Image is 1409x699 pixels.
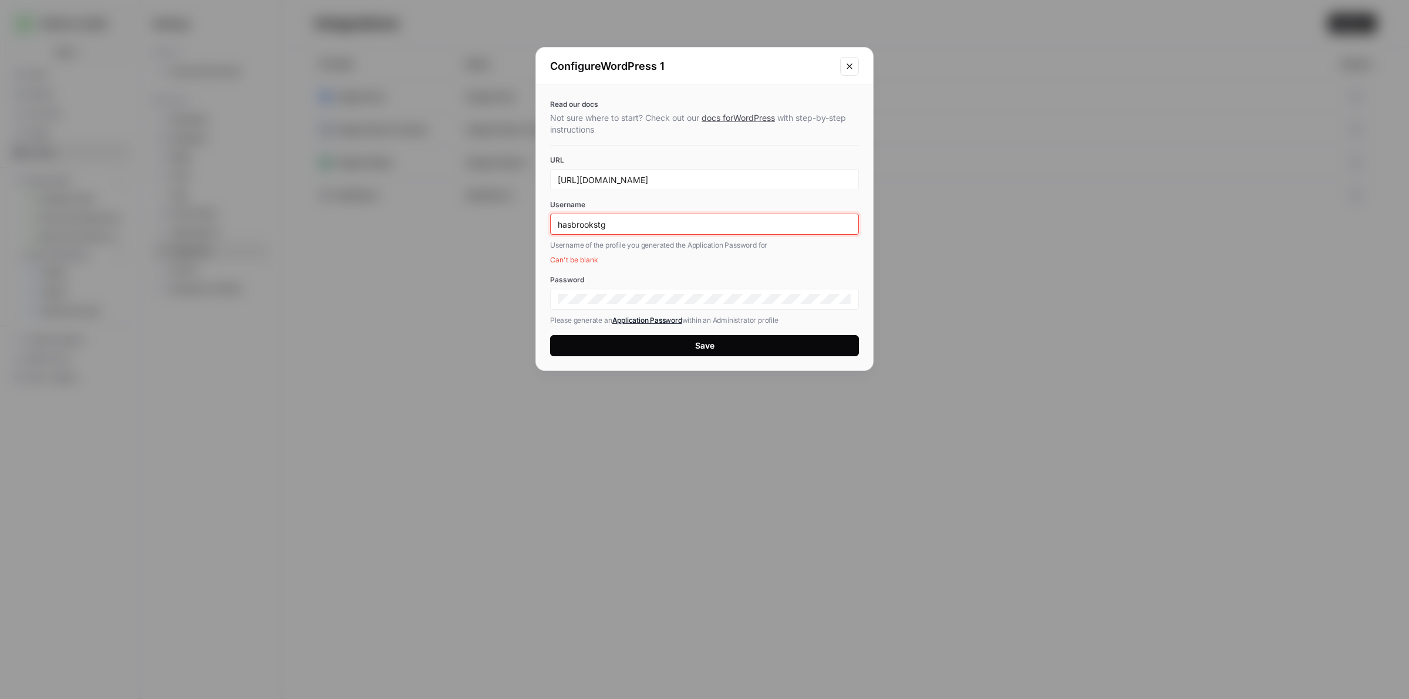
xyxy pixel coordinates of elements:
label: URL [550,155,859,166]
a: docs forWordPress [702,113,775,123]
div: Save [695,340,714,352]
p: Username of the profile you generated the Application Password for [550,239,859,251]
button: Close modal [840,57,859,76]
label: Username [550,200,859,210]
button: Save [550,335,859,356]
label: Password [550,275,859,285]
h2: Configure WordPress 1 [550,58,833,75]
a: Application Password [612,316,682,325]
p: Read our docs [550,99,859,110]
span: Can't be blank [550,255,859,265]
p: Please generate an within an Administrator profile [550,315,859,326]
p: Not sure where to start? Check out our with step-by-step instructions [550,112,859,136]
